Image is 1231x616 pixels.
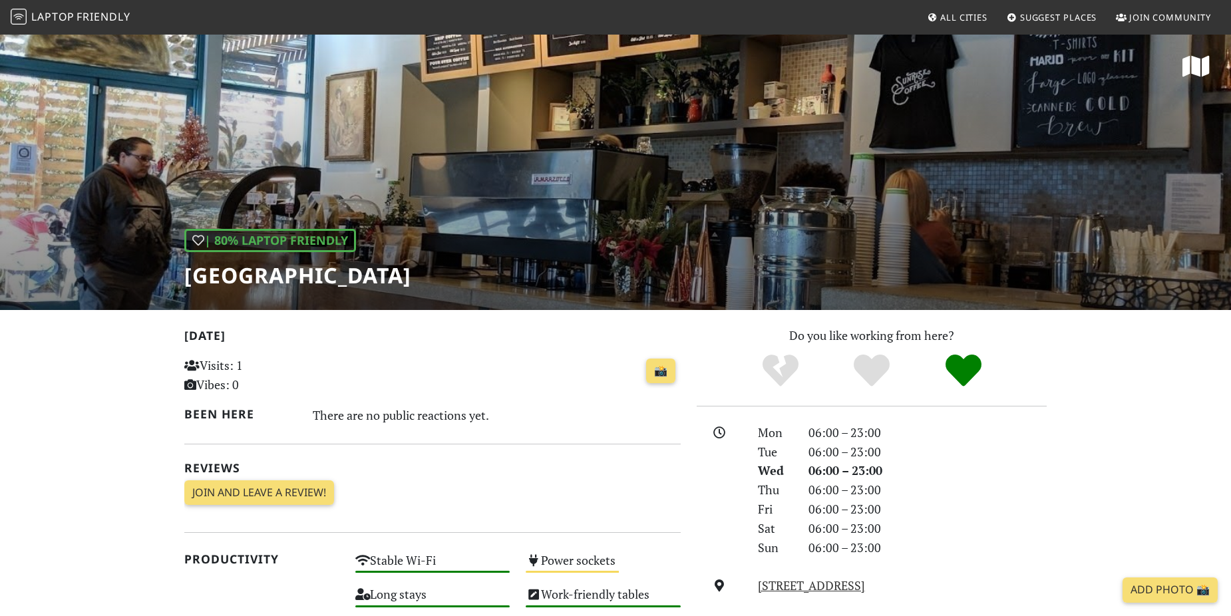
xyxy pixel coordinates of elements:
[750,538,800,557] div: Sun
[800,442,1055,462] div: 06:00 – 23:00
[184,407,297,421] h2: Been here
[31,9,75,24] span: Laptop
[750,442,800,462] div: Tue
[735,353,826,389] div: No
[646,359,675,384] a: 📸
[184,356,339,394] p: Visits: 1 Vibes: 0
[184,229,356,252] div: | 80% Laptop Friendly
[1020,11,1097,23] span: Suggest Places
[1129,11,1211,23] span: Join Community
[940,11,987,23] span: All Cities
[758,577,865,593] a: [STREET_ADDRESS]
[184,480,334,506] a: Join and leave a review!
[800,423,1055,442] div: 06:00 – 23:00
[184,263,411,288] h1: [GEOGRAPHIC_DATA]
[750,480,800,500] div: Thu
[697,326,1047,345] p: Do you like working from here?
[1123,577,1218,603] a: Add Photo 📸
[800,461,1055,480] div: 06:00 – 23:00
[1001,5,1103,29] a: Suggest Places
[750,500,800,519] div: Fri
[518,549,689,583] div: Power sockets
[77,9,130,24] span: Friendly
[11,6,130,29] a: LaptopFriendly LaptopFriendly
[184,552,339,566] h2: Productivity
[184,329,681,348] h2: [DATE]
[800,500,1055,519] div: 06:00 – 23:00
[1111,5,1216,29] a: Join Community
[826,353,918,389] div: Yes
[184,461,681,475] h2: Reviews
[11,9,27,25] img: LaptopFriendly
[750,461,800,480] div: Wed
[800,480,1055,500] div: 06:00 – 23:00
[800,519,1055,538] div: 06:00 – 23:00
[347,549,518,583] div: Stable Wi-Fi
[750,519,800,538] div: Sat
[918,353,1009,389] div: Definitely!
[922,5,993,29] a: All Cities
[800,538,1055,557] div: 06:00 – 23:00
[313,404,681,426] div: There are no public reactions yet.
[750,423,800,442] div: Mon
